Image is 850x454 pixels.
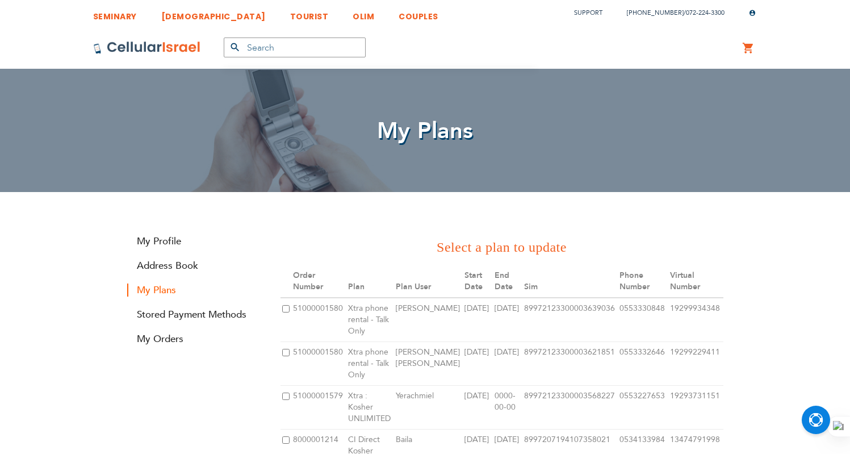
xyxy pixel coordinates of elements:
a: 072-224-3300 [686,9,725,17]
td: 0553227653 [618,385,668,429]
td: 51000001580 [291,298,346,342]
td: 0553330848 [618,298,668,342]
a: My Orders [127,332,263,345]
td: 51000001580 [291,341,346,385]
td: [PERSON_NAME] [PERSON_NAME] [394,341,463,385]
a: COUPLES [399,3,438,24]
td: 51000001579 [291,385,346,429]
strong: My Plans [127,284,263,297]
h3: Select a plan to update [280,238,723,257]
a: SEMINARY [93,3,137,24]
th: Plan [346,265,394,298]
th: Sim [522,265,618,298]
td: 19293731151 [668,385,723,429]
a: Support [574,9,602,17]
input: Search [224,38,366,57]
td: 89972123300003621851 [522,341,618,385]
a: Address Book [127,259,263,272]
td: Xtra phone rental - Talk Only [346,341,394,385]
td: [DATE] [493,298,522,342]
a: My Profile [127,235,263,248]
td: Yerachmiel [394,385,463,429]
th: Phone Number [618,265,668,298]
td: 19299229411 [668,341,723,385]
td: 0000-00-00 [493,385,522,429]
td: [DATE] [463,298,492,342]
td: 19299934348 [668,298,723,342]
td: [DATE] [463,385,492,429]
td: [PERSON_NAME] [394,298,463,342]
th: End Date [493,265,522,298]
li: / [615,5,725,21]
img: Cellular Israel Logo [93,41,201,55]
td: 89972123300003639036 [522,298,618,342]
a: TOURIST [290,3,329,24]
td: Xtra : Kosher UNLIMITED [346,385,394,429]
td: [DATE] [463,341,492,385]
th: Start Date [463,265,492,298]
span: My Plans [377,115,474,147]
th: Virtual Number [668,265,723,298]
td: 0553332646 [618,341,668,385]
a: [PHONE_NUMBER] [627,9,684,17]
a: Stored Payment Methods [127,308,263,321]
td: Xtra phone rental - Talk Only [346,298,394,342]
td: [DATE] [493,341,522,385]
td: 89972123300003568227 [522,385,618,429]
a: [DEMOGRAPHIC_DATA] [161,3,266,24]
th: Order Number [291,265,346,298]
th: Plan User [394,265,463,298]
a: OLIM [353,3,374,24]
